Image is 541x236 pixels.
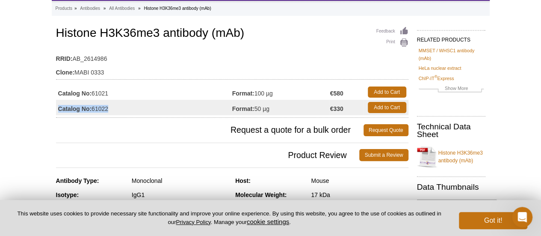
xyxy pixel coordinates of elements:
a: All Antibodies [109,5,135,12]
strong: Host: [235,177,251,184]
strong: Antibody Type: [56,177,99,184]
strong: Isotype: [56,191,79,198]
strong: Molecular Weight: [235,191,287,198]
button: cookie settings [247,218,289,225]
span: Request a quote for a bulk order [56,124,364,136]
a: Request Quote [364,124,408,136]
h2: Technical Data Sheet [417,123,485,138]
td: 100 µg [232,84,330,100]
div: Monoclonal [132,177,229,185]
strong: RRID: [56,55,73,63]
td: MABI 0333 [56,63,408,77]
a: Add to Cart [368,87,406,98]
p: This website uses cookies to provide necessary site functionality and improve your online experie... [14,210,445,226]
strong: Catalog No: [58,105,92,113]
td: AB_2614986 [56,50,408,63]
div: IgG1 [132,191,229,199]
h1: Histone H3K36me3 antibody (mAb) [56,27,408,41]
strong: Clone: [56,69,75,76]
li: » [74,6,77,11]
strong: €580 [330,90,343,97]
strong: Format: [232,90,254,97]
h2: RELATED PRODUCTS [417,30,485,45]
a: Histone H3K36me3 antibody (mAb) [417,144,485,170]
a: Privacy Policy [176,219,210,225]
a: ChIP-IT®Express [419,75,454,82]
div: Mouse [311,177,408,185]
span: Product Review [56,149,360,161]
strong: Format: [232,105,254,113]
a: MMSET / WHSC1 antibody (mAb) [419,47,484,62]
h2: Data Thumbnails [417,183,485,191]
td: 61021 [56,84,232,100]
td: 61022 [56,100,232,115]
a: Add to Cart [368,102,406,113]
a: HeLa nuclear extract [419,64,461,72]
a: Print [376,38,408,48]
li: » [103,6,106,11]
td: 50 µg [232,100,330,115]
a: Feedback [376,27,408,36]
li: Histone H3K36me3 antibody (mAb) [144,6,211,11]
strong: Catalog No: [58,90,92,97]
li: » [138,6,141,11]
sup: ® [435,75,438,79]
a: Submit a Review [359,149,408,161]
iframe: Intercom live chat [512,207,532,227]
button: Got it! [459,212,527,229]
a: Antibodies [80,5,100,12]
strong: €330 [330,105,343,113]
a: Show More [419,84,484,94]
a: Products [56,5,72,12]
div: 17 kDa [311,191,408,199]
